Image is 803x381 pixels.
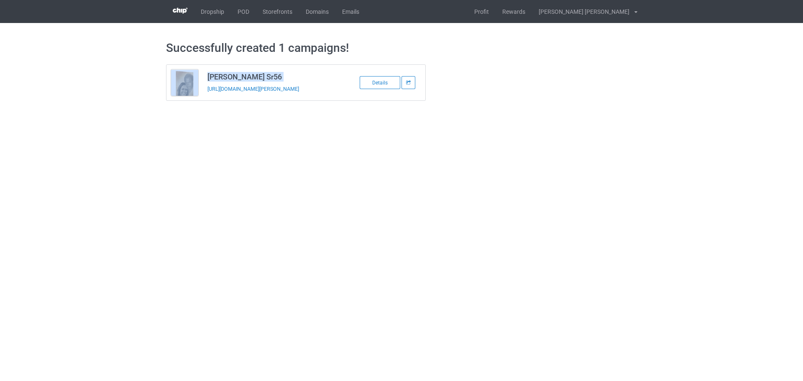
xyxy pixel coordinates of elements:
[532,1,629,22] div: [PERSON_NAME] [PERSON_NAME]
[166,41,637,56] h1: Successfully created 1 campaigns!
[207,86,299,92] a: [URL][DOMAIN_NAME][PERSON_NAME]
[207,72,340,82] h3: [PERSON_NAME] Sr56
[360,79,401,86] a: Details
[360,76,400,89] div: Details
[173,8,187,14] img: 3d383065fc803cdd16c62507c020ddf8.png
